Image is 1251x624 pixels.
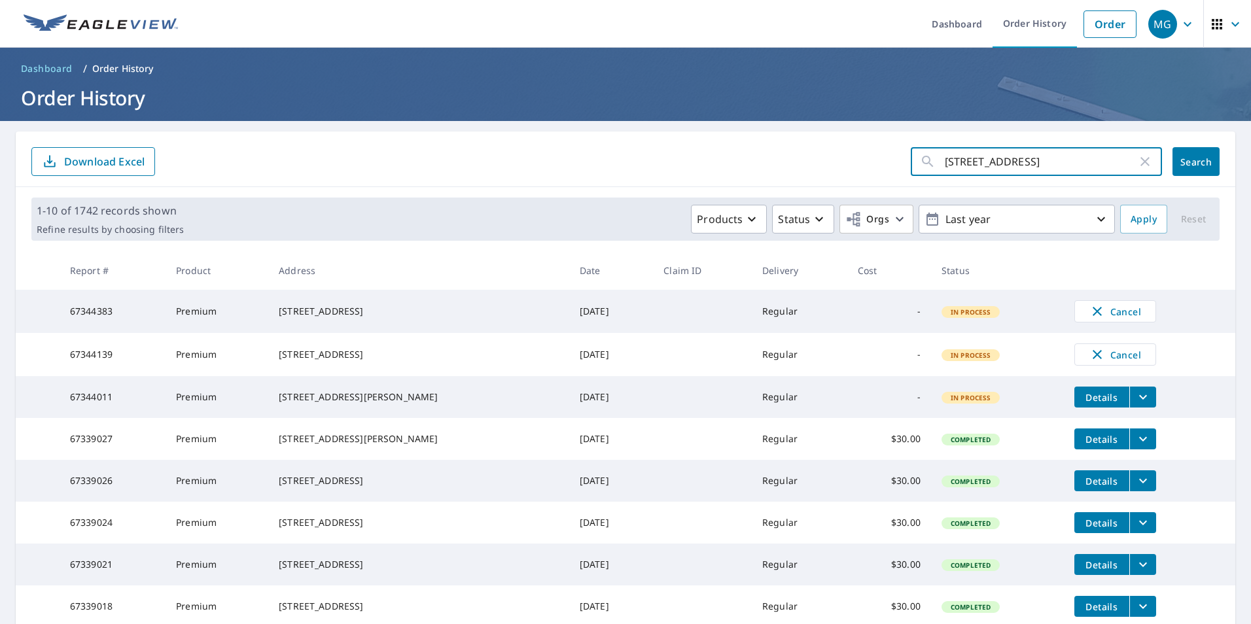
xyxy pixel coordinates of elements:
[752,333,847,376] td: Regular
[1074,387,1129,407] button: detailsBtn-67344011
[943,477,998,486] span: Completed
[943,602,998,612] span: Completed
[569,502,653,544] td: [DATE]
[1082,559,1121,571] span: Details
[279,474,559,487] div: [STREET_ADDRESS]
[166,290,268,333] td: Premium
[279,348,559,361] div: [STREET_ADDRESS]
[940,208,1093,231] p: Last year
[1172,147,1220,176] button: Search
[166,418,268,460] td: Premium
[60,290,166,333] td: 67344383
[166,460,268,502] td: Premium
[919,205,1115,234] button: Last year
[166,251,268,290] th: Product
[37,203,184,218] p: 1-10 of 1742 records shown
[772,205,834,234] button: Status
[752,502,847,544] td: Regular
[60,502,166,544] td: 67339024
[931,251,1064,290] th: Status
[60,460,166,502] td: 67339026
[569,290,653,333] td: [DATE]
[1088,303,1142,319] span: Cancel
[569,460,653,502] td: [DATE]
[21,62,73,75] span: Dashboard
[64,154,145,169] p: Download Excel
[945,143,1137,180] input: Address, Report #, Claim ID, etc.
[166,502,268,544] td: Premium
[279,600,559,613] div: [STREET_ADDRESS]
[31,147,155,176] button: Download Excel
[1129,428,1156,449] button: filesDropdownBtn-67339027
[752,544,847,585] td: Regular
[943,393,999,402] span: In Process
[1088,347,1142,362] span: Cancel
[943,561,998,570] span: Completed
[1074,343,1156,366] button: Cancel
[1129,596,1156,617] button: filesDropdownBtn-67339018
[1148,10,1177,39] div: MG
[279,558,559,571] div: [STREET_ADDRESS]
[943,435,998,444] span: Completed
[1074,554,1129,575] button: detailsBtn-67339021
[847,376,931,418] td: -
[166,376,268,418] td: Premium
[1131,211,1157,228] span: Apply
[691,205,767,234] button: Products
[1084,10,1136,38] a: Order
[60,418,166,460] td: 67339027
[847,333,931,376] td: -
[1082,391,1121,404] span: Details
[60,333,166,376] td: 67344139
[943,351,999,360] span: In Process
[847,251,931,290] th: Cost
[60,376,166,418] td: 67344011
[279,390,559,404] div: [STREET_ADDRESS][PERSON_NAME]
[1129,512,1156,533] button: filesDropdownBtn-67339024
[847,502,931,544] td: $30.00
[16,58,1235,79] nav: breadcrumb
[752,376,847,418] td: Regular
[752,460,847,502] td: Regular
[83,61,87,77] li: /
[166,544,268,585] td: Premium
[24,14,178,34] img: EV Logo
[697,211,743,227] p: Products
[1082,600,1121,613] span: Details
[1129,554,1156,575] button: filesDropdownBtn-67339021
[279,305,559,318] div: [STREET_ADDRESS]
[778,211,810,227] p: Status
[1074,428,1129,449] button: detailsBtn-67339027
[1074,470,1129,491] button: detailsBtn-67339026
[279,432,559,445] div: [STREET_ADDRESS][PERSON_NAME]
[60,251,166,290] th: Report #
[943,519,998,528] span: Completed
[1074,300,1156,322] button: Cancel
[569,251,653,290] th: Date
[16,84,1235,111] h1: Order History
[1120,205,1167,234] button: Apply
[1074,512,1129,533] button: detailsBtn-67339024
[16,58,78,79] a: Dashboard
[569,544,653,585] td: [DATE]
[845,211,889,228] span: Orgs
[569,376,653,418] td: [DATE]
[839,205,913,234] button: Orgs
[60,544,166,585] td: 67339021
[1082,433,1121,445] span: Details
[752,418,847,460] td: Regular
[92,62,154,75] p: Order History
[268,251,569,290] th: Address
[569,418,653,460] td: [DATE]
[37,224,184,235] p: Refine results by choosing filters
[569,333,653,376] td: [DATE]
[847,544,931,585] td: $30.00
[847,290,931,333] td: -
[1129,387,1156,407] button: filesDropdownBtn-67344011
[653,251,752,290] th: Claim ID
[279,516,559,529] div: [STREET_ADDRESS]
[1074,596,1129,617] button: detailsBtn-67339018
[847,460,931,502] td: $30.00
[1082,517,1121,529] span: Details
[166,333,268,376] td: Premium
